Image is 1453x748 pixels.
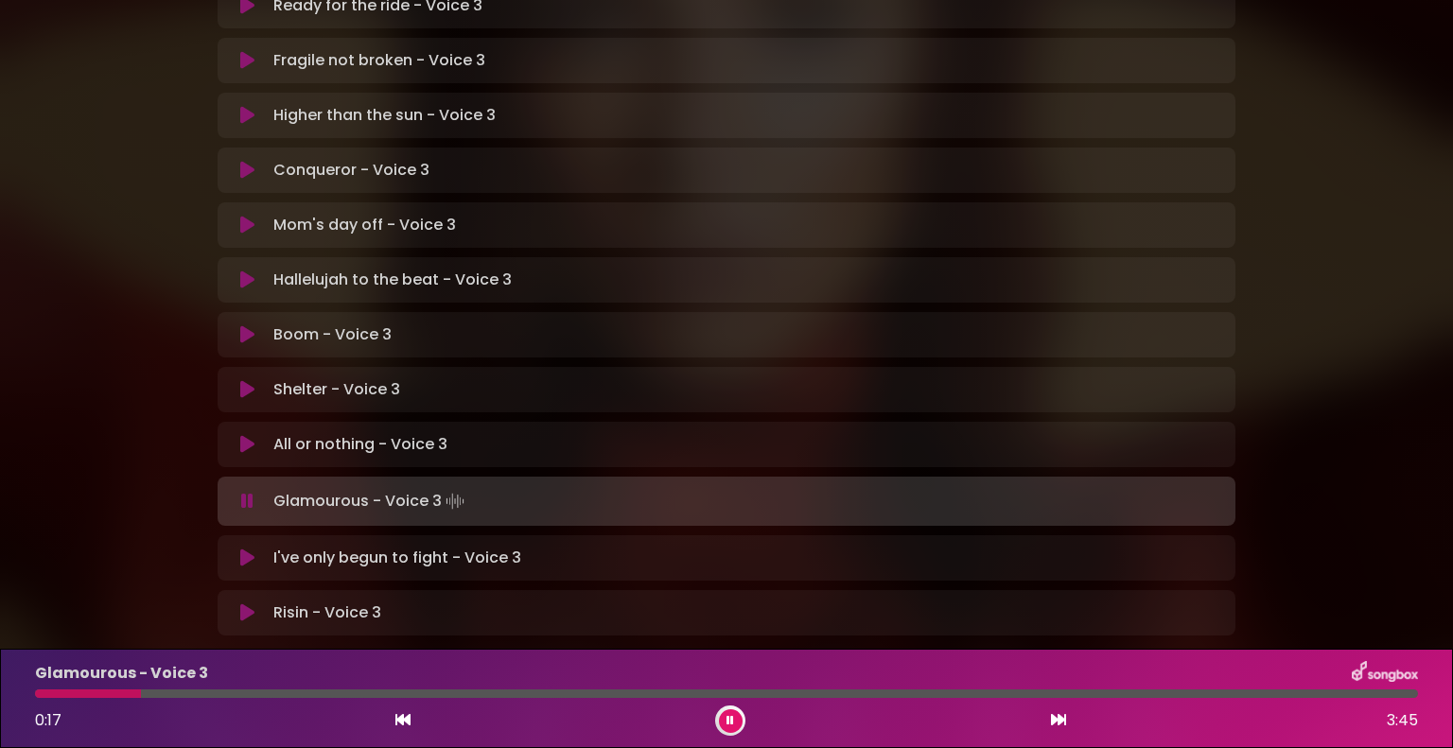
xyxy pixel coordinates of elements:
[273,49,485,72] p: Fragile not broken - Voice 3
[1387,709,1418,732] span: 3:45
[442,488,468,514] img: waveform4.gif
[273,104,496,127] p: Higher than the sun - Voice 3
[35,709,61,731] span: 0:17
[1352,661,1418,686] img: songbox-logo-white.png
[273,433,447,456] p: All or nothing - Voice 3
[273,601,381,624] p: Risin - Voice 3
[273,323,392,346] p: Boom - Voice 3
[273,269,512,291] p: Hallelujah to the beat - Voice 3
[273,159,429,182] p: Conqueror - Voice 3
[273,378,400,401] p: Shelter - Voice 3
[273,488,468,514] p: Glamourous - Voice 3
[35,662,208,685] p: Glamourous - Voice 3
[273,214,456,236] p: Mom's day off - Voice 3
[273,547,521,569] p: I've only begun to fight - Voice 3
